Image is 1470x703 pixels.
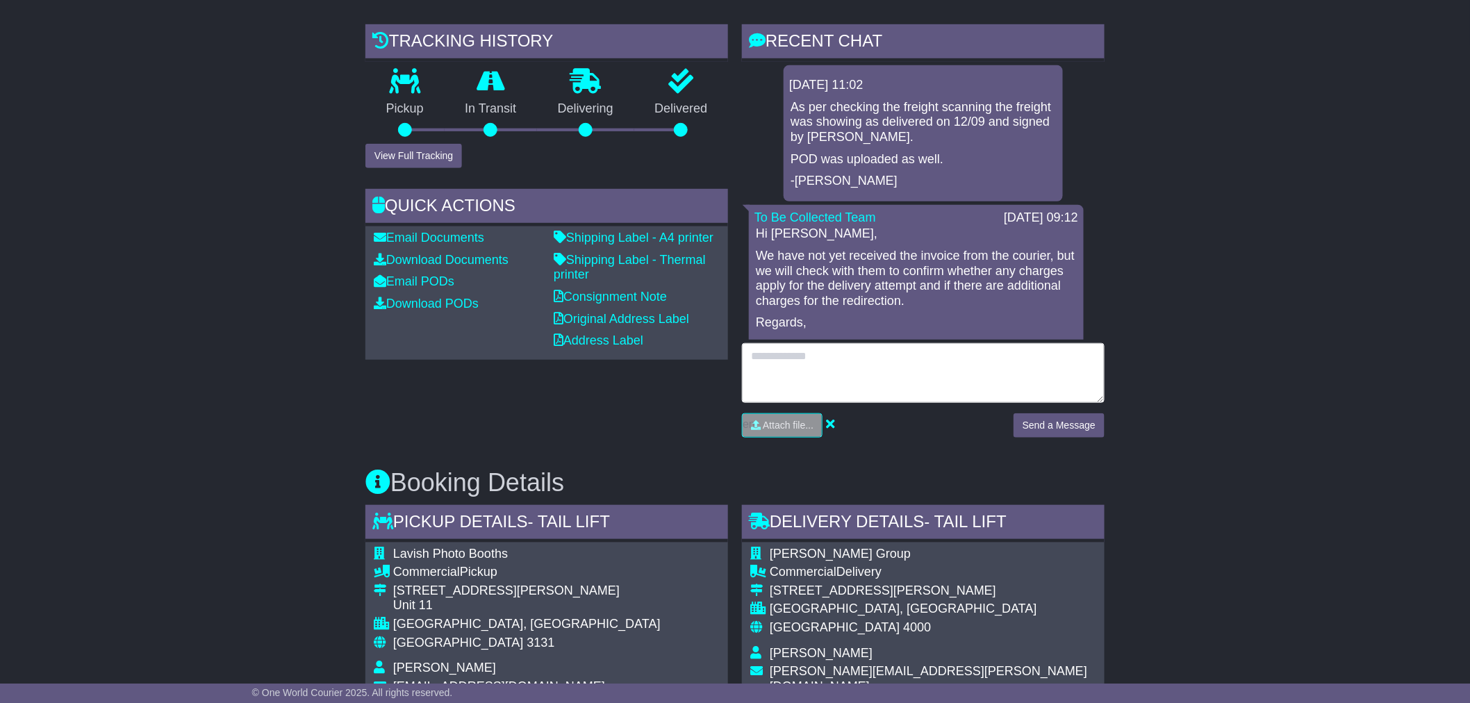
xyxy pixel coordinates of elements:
[393,598,661,613] div: Unit 11
[634,101,729,117] p: Delivered
[754,210,876,224] a: To Be Collected Team
[756,249,1077,308] p: We have not yet received the invoice from the courier, but we will check with them to confirm whe...
[393,565,460,579] span: Commercial
[365,101,445,117] p: Pickup
[537,101,634,117] p: Delivering
[742,24,1105,62] div: RECENT CHAT
[756,315,1077,331] p: Regards,
[393,565,661,580] div: Pickup
[374,274,454,288] a: Email PODs
[393,547,508,561] span: Lavish Photo Booths
[791,152,1056,167] p: POD was uploaded as well.
[365,189,728,226] div: Quick Actions
[1014,413,1105,438] button: Send a Message
[554,333,643,347] a: Address Label
[365,24,728,62] div: Tracking history
[770,602,1096,617] div: [GEOGRAPHIC_DATA], [GEOGRAPHIC_DATA]
[756,226,1077,242] p: Hi [PERSON_NAME],
[791,100,1056,145] p: As per checking the freight scanning the freight was showing as delivered on 12/09 and signed by ...
[789,78,1057,93] div: [DATE] 11:02
[770,565,836,579] span: Commercial
[554,312,689,326] a: Original Address Label
[554,290,667,304] a: Consignment Note
[756,338,1077,353] p: Jewel
[791,174,1056,189] p: -[PERSON_NAME]
[374,253,509,267] a: Download Documents
[554,231,713,245] a: Shipping Label - A4 printer
[365,469,1105,497] h3: Booking Details
[770,664,1087,693] span: [PERSON_NAME][EMAIL_ADDRESS][PERSON_NAME][DOMAIN_NAME]
[770,584,1096,599] div: [STREET_ADDRESS][PERSON_NAME]
[374,297,479,311] a: Download PODs
[554,253,706,282] a: Shipping Label - Thermal printer
[925,512,1007,531] span: - Tail Lift
[252,687,453,698] span: © One World Courier 2025. All rights reserved.
[742,505,1105,543] div: Delivery Details
[393,661,496,675] span: [PERSON_NAME]
[903,620,931,634] span: 4000
[770,620,900,634] span: [GEOGRAPHIC_DATA]
[527,636,554,650] span: 3131
[393,584,661,599] div: [STREET_ADDRESS][PERSON_NAME]
[393,679,605,693] span: [EMAIL_ADDRESS][DOMAIN_NAME]
[393,617,661,632] div: [GEOGRAPHIC_DATA], [GEOGRAPHIC_DATA]
[770,565,1096,580] div: Delivery
[1004,210,1078,226] div: [DATE] 09:12
[445,101,538,117] p: In Transit
[770,646,873,660] span: [PERSON_NAME]
[528,512,610,531] span: - Tail Lift
[365,144,462,168] button: View Full Tracking
[365,505,728,543] div: Pickup Details
[374,231,484,245] a: Email Documents
[393,636,523,650] span: [GEOGRAPHIC_DATA]
[770,547,911,561] span: [PERSON_NAME] Group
